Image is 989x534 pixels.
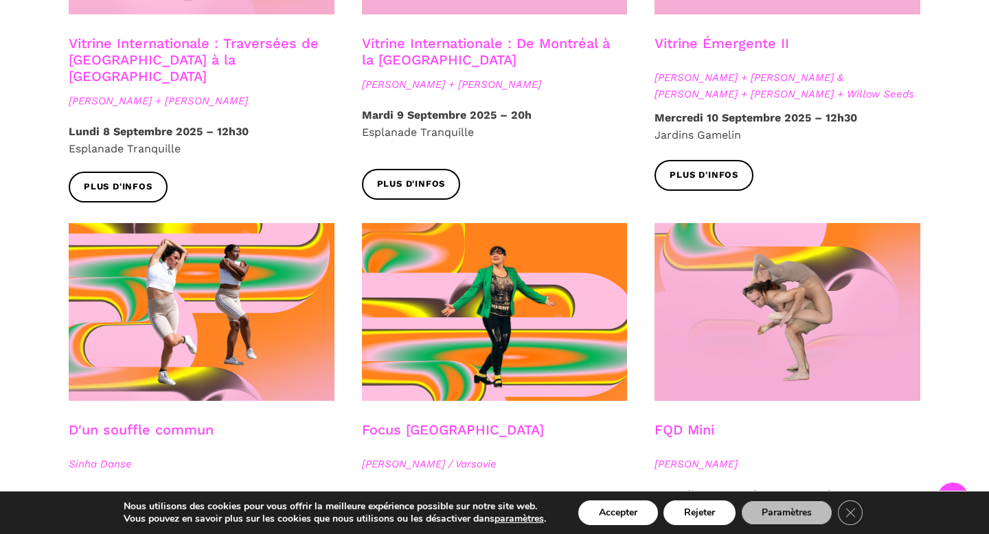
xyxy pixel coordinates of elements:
span: Plus d'infos [377,177,446,191]
a: FQD Mini [655,421,714,438]
a: Plus d'infos [362,169,461,200]
a: Vitrine Internationale : Traversées de [GEOGRAPHIC_DATA] à la [GEOGRAPHIC_DATA] [69,35,319,84]
strong: Mardi 9 Septembre 2025 – 20h [362,108,532,121]
button: Close GDPR Cookie Banner [838,500,863,525]
p: Vous pouvez en savoir plus sur les cookies que nous utilisons ou les désactiver dans . [124,513,546,525]
button: Rejeter [663,500,736,525]
span: Jardins Gamelin [655,128,741,141]
p: Nous utilisons des cookies pour vous offrir la meilleure expérience possible sur notre site web. [124,500,546,513]
a: Plus d'infos [69,172,168,202]
a: D'un souffle commun [69,421,214,438]
button: Paramètres [741,500,832,525]
strong: Samedi 13 Septembre 2025 – 10h30 [655,488,848,501]
a: Vitrine Émergente II [655,35,789,51]
a: Focus [GEOGRAPHIC_DATA] [362,421,544,438]
a: Plus d'infos [655,160,753,191]
span: Esplanade Tranquille [69,142,181,155]
strong: Mercredi 10 Septembre 2025 – 12h30 [655,111,857,124]
span: [PERSON_NAME] + [PERSON_NAME] [69,93,334,109]
span: Esplanade Tranquille [362,126,474,139]
span: [PERSON_NAME] + [PERSON_NAME] & [PERSON_NAME] + [PERSON_NAME] + Willow Seeds [655,69,920,102]
button: paramètres [494,513,544,525]
span: Plus d'infos [670,168,738,183]
span: [PERSON_NAME] / Varsovie [362,456,628,472]
span: Sinha Danse [69,456,334,472]
span: [PERSON_NAME] [655,456,920,472]
strong: Lundi 8 Septembre 2025 – 12h30 [69,125,249,138]
span: [PERSON_NAME] + [PERSON_NAME] [362,76,628,93]
button: Accepter [578,500,658,525]
span: Plus d'infos [84,180,152,194]
a: Vitrine Internationale : De Montréal à la [GEOGRAPHIC_DATA] [362,35,610,68]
